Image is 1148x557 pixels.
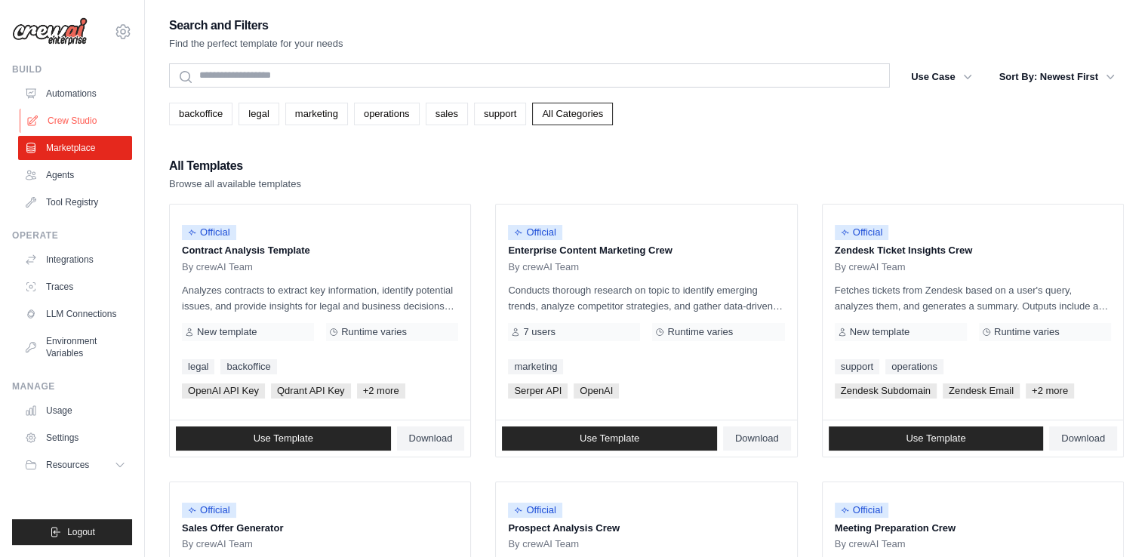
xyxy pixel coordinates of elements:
[182,282,458,314] p: Analyzes contracts to extract key information, identify potential issues, and provide insights fo...
[885,359,943,374] a: operations
[18,163,132,187] a: Agents
[182,538,253,550] span: By crewAI Team
[426,103,468,125] a: sales
[906,432,965,445] span: Use Template
[1026,383,1074,399] span: +2 more
[508,261,579,273] span: By crewAI Team
[46,459,89,471] span: Resources
[285,103,348,125] a: marketing
[341,326,407,338] span: Runtime varies
[835,521,1111,536] p: Meeting Preparation Crew
[990,63,1124,91] button: Sort By: Newest First
[723,426,791,451] a: Download
[409,432,453,445] span: Download
[169,103,232,125] a: backoffice
[18,136,132,160] a: Marketplace
[835,225,889,240] span: Official
[835,538,906,550] span: By crewAI Team
[508,521,784,536] p: Prospect Analysis Crew
[835,383,937,399] span: Zendesk Subdomain
[182,261,253,273] span: By crewAI Team
[197,326,257,338] span: New template
[18,426,132,450] a: Settings
[523,326,556,338] span: 7 users
[12,519,132,545] button: Logout
[1061,432,1105,445] span: Download
[835,282,1111,314] p: Fetches tickets from Zendesk based on a user's query, analyzes them, and generates a summary. Out...
[18,329,132,365] a: Environment Variables
[182,383,265,399] span: OpenAI API Key
[12,17,88,46] img: Logo
[254,432,313,445] span: Use Template
[182,243,458,258] p: Contract Analysis Template
[176,426,391,451] a: Use Template
[508,538,579,550] span: By crewAI Team
[667,326,733,338] span: Runtime varies
[508,282,784,314] p: Conducts thorough research on topic to identify emerging trends, analyze competitor strategies, a...
[18,248,132,272] a: Integrations
[18,399,132,423] a: Usage
[271,383,351,399] span: Qdrant API Key
[943,383,1020,399] span: Zendesk Email
[835,261,906,273] span: By crewAI Team
[502,426,717,451] a: Use Template
[835,503,889,518] span: Official
[169,155,301,177] h2: All Templates
[829,426,1044,451] a: Use Template
[18,190,132,214] a: Tool Registry
[532,103,613,125] a: All Categories
[67,526,95,538] span: Logout
[12,229,132,242] div: Operate
[18,302,132,326] a: LLM Connections
[169,177,301,192] p: Browse all available templates
[850,326,909,338] span: New template
[220,359,276,374] a: backoffice
[182,225,236,240] span: Official
[902,63,981,91] button: Use Case
[20,109,134,133] a: Crew Studio
[18,82,132,106] a: Automations
[735,432,779,445] span: Download
[12,380,132,392] div: Manage
[835,359,879,374] a: support
[994,326,1060,338] span: Runtime varies
[169,15,343,36] h2: Search and Filters
[18,453,132,477] button: Resources
[835,243,1111,258] p: Zendesk Ticket Insights Crew
[1049,426,1117,451] a: Download
[580,432,639,445] span: Use Template
[357,383,405,399] span: +2 more
[474,103,526,125] a: support
[239,103,279,125] a: legal
[397,426,465,451] a: Download
[508,225,562,240] span: Official
[182,521,458,536] p: Sales Offer Generator
[182,503,236,518] span: Official
[574,383,619,399] span: OpenAI
[508,243,784,258] p: Enterprise Content Marketing Crew
[182,359,214,374] a: legal
[508,503,562,518] span: Official
[18,275,132,299] a: Traces
[354,103,420,125] a: operations
[508,359,563,374] a: marketing
[12,63,132,75] div: Build
[169,36,343,51] p: Find the perfect template for your needs
[508,383,568,399] span: Serper API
